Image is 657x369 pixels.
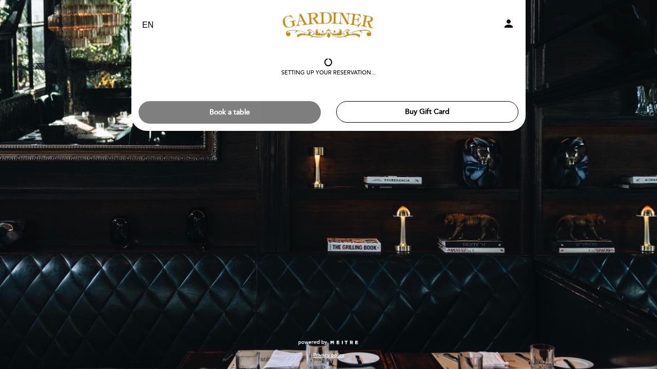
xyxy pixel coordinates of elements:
[336,101,518,123] button: Buy Gift Card
[503,17,515,30] i: person
[313,352,344,359] a: Privacy policy
[298,339,359,346] a: powered by
[503,17,515,33] button: person
[139,101,321,124] button: Book a table
[264,11,393,40] a: [PERSON_NAME]
[298,339,327,346] span: powered by
[281,69,376,77] div: Setting up your reservation...
[330,340,359,345] img: MEITRE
